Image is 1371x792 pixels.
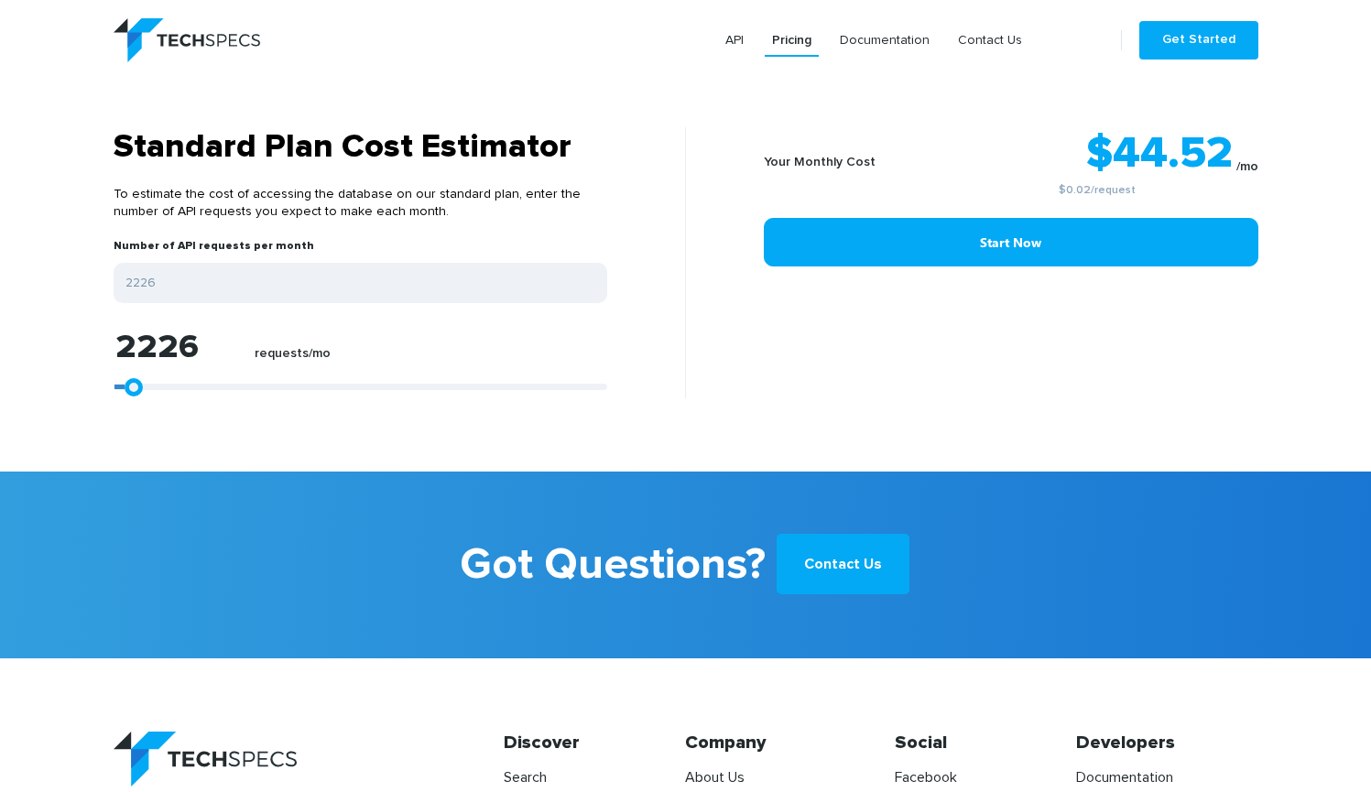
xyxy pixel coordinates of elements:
a: Get Started [1139,21,1258,60]
a: Contact Us [777,534,909,594]
a: Contact Us [951,24,1029,57]
a: Documentation [832,24,937,57]
p: To estimate the cost of accessing the database on our standard plan, enter the number of API requ... [114,168,607,239]
a: Facebook [895,770,957,785]
img: logo [114,18,260,62]
a: $0.02 [1059,185,1091,196]
h4: Social [895,732,1076,759]
h4: Discover [504,732,685,759]
strong: $44.52 [1086,132,1233,176]
h3: Standard Plan Cost Estimator [114,127,607,168]
a: API [718,24,751,57]
h4: Company [685,732,866,759]
a: Search [504,770,547,785]
label: requests/mo [255,346,331,371]
small: /request [937,185,1258,196]
h4: Developers [1076,732,1257,759]
a: About Us [685,770,745,785]
a: Start Now [764,218,1258,266]
input: Enter your expected number of API requests [114,263,607,303]
label: Number of API requests per month [114,239,314,263]
a: Documentation [1076,770,1173,785]
a: Pricing [765,24,819,57]
b: Got Questions? [460,526,766,603]
sub: /mo [1236,160,1258,173]
b: Your Monthly Cost [764,156,876,168]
